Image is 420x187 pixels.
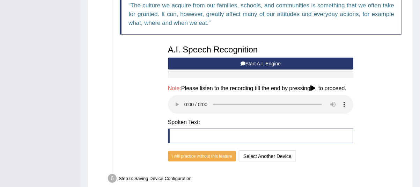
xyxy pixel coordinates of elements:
h3: A.I. Speech Recognition [168,45,353,54]
button: I will practice without this feature [168,151,236,161]
h4: Spoken Text: [168,119,353,125]
button: Select Another Device [239,150,296,162]
q: The culture we acquire from our families, schools, and communities is something that we often tak... [128,2,394,26]
button: Start A.I. Engine [168,58,353,70]
span: Note: [168,85,181,91]
h4: Please listen to the recording till the end by pressing , to proceed. [168,85,353,92]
